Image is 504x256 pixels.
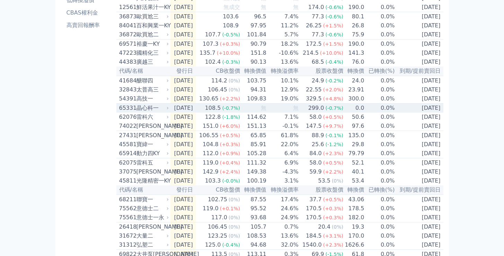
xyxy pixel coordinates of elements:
[267,94,299,104] td: 19.0%
[119,140,135,149] div: 45581
[267,222,299,232] td: 0.7%
[267,67,299,76] th: 轉換溢價率
[136,168,168,176] div: [PERSON_NAME]
[201,140,220,149] div: 104.8
[323,197,343,202] span: (+0.5%)
[344,149,364,158] td: 79.79
[364,131,395,140] td: 0.0%
[136,58,168,66] div: 廣越三
[344,76,364,85] td: 24.0
[170,176,196,185] td: [DATE]
[364,195,395,204] td: 0.0%
[229,224,240,230] span: (0%)
[325,133,343,138] span: (-0.1%)
[323,123,343,129] span: (+9.7%)
[364,104,395,113] td: 0.0%
[119,168,135,176] div: 37075
[170,3,196,12] td: [DATE]
[198,95,220,103] div: 130.65
[220,160,240,166] span: (+0.4%)
[222,32,240,37] span: (-0.5%)
[204,58,222,66] div: 102.4
[240,140,267,149] td: 85.91
[364,113,395,122] td: 0.0%
[170,158,196,168] td: [DATE]
[136,21,168,30] div: 百和興業一KY
[267,39,299,49] td: 18.2%
[325,142,343,147] span: (-1.2%)
[267,140,299,149] td: 22.0%
[119,104,135,112] div: 65331
[325,32,343,37] span: (-0.6%)
[240,185,267,195] th: 轉換價值
[267,30,299,39] td: 5.7%
[119,149,135,158] div: 65914
[364,76,395,85] td: 0.0%
[201,168,220,176] div: 142.9
[240,195,267,204] td: 87.55
[308,159,323,167] div: 58.0
[267,204,299,213] td: 24.6%
[395,140,443,149] td: [DATE]
[204,177,222,185] div: 103.3
[364,3,395,12] td: 0.0%
[344,204,364,213] td: 178.5
[119,195,135,204] div: 68211
[395,39,443,49] td: [DATE]
[304,204,323,213] div: 170.5
[170,231,196,240] td: [DATE]
[136,30,168,39] div: 歐買尬二
[310,30,326,39] div: 77.3
[395,176,443,185] td: [DATE]
[136,3,168,11] div: 鮮活果汁一KY
[220,133,240,138] span: (+0.5%)
[323,206,343,211] span: (+0.3%)
[344,39,364,49] td: 190.0
[240,176,267,185] td: 100.19
[170,58,196,67] td: [DATE]
[344,222,364,232] td: 19.3
[323,96,343,101] span: (+4.8%)
[119,77,135,85] div: 41684
[395,195,443,204] td: [DATE]
[267,12,299,21] td: 7.4%
[323,169,343,175] span: (+2.2%)
[344,167,364,176] td: 40.1
[395,222,443,232] td: [DATE]
[364,30,395,39] td: 0.0%
[364,176,395,185] td: 0.0%
[119,86,135,94] div: 32843
[170,21,196,30] td: [DATE]
[325,78,343,83] span: (-0.2%)
[170,113,196,122] td: [DATE]
[229,215,240,220] span: (0%)
[221,12,240,21] div: 103.6
[323,114,343,120] span: (+0.5%)
[307,104,326,112] div: 299.0
[323,160,343,166] span: (+0.5%)
[364,39,395,49] td: 0.0%
[64,9,114,17] li: CBAS權利金
[240,67,267,76] th: 轉換價值
[267,113,299,122] td: 7.1%
[119,113,135,121] div: 62076
[325,14,343,19] span: (-0.6%)
[395,48,443,58] td: [DATE]
[320,50,343,56] span: (+10.0%)
[119,30,135,39] div: 36872
[170,195,196,204] td: [DATE]
[201,122,220,130] div: 151.0
[136,204,168,213] div: 意德士二
[240,39,267,49] td: 90.79
[136,104,168,112] div: 晶心科一
[395,76,443,85] td: [DATE]
[136,95,168,103] div: 高技一
[170,94,196,104] td: [DATE]
[395,204,443,213] td: [DATE]
[170,12,196,21] td: [DATE]
[170,149,196,158] td: [DATE]
[304,213,323,222] div: 170.5
[364,222,395,232] td: 0.0%
[364,204,395,213] td: 0.0%
[395,122,443,131] td: [DATE]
